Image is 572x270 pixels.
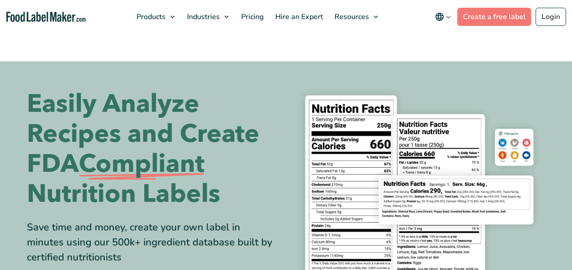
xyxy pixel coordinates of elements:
[79,149,204,179] span: Compliant
[457,8,531,26] a: Create a free label
[27,220,279,265] div: Save time and money, create your own label in minutes using our 500k+ ingredient database built b...
[184,12,221,22] span: Industries
[273,12,324,22] span: Hire an Expert
[238,12,265,22] span: Pricing
[332,12,370,22] span: Resources
[134,12,167,22] span: Products
[536,8,566,26] a: Login
[27,89,279,209] h1: Easily Analyze Recipes and Create FDA Nutrition Labels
